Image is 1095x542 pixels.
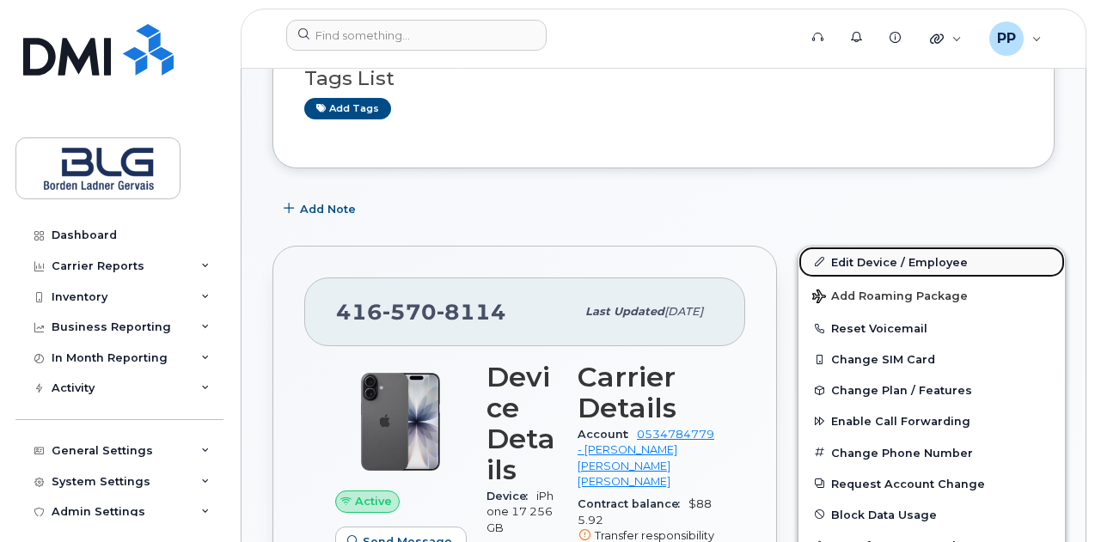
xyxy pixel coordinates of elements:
[355,493,392,509] span: Active
[798,247,1065,277] a: Edit Device / Employee
[918,21,974,56] div: Quicklinks
[486,490,536,502] span: Device
[977,21,1054,56] div: Parth Patel
[798,277,1065,313] button: Add Roaming Package
[831,384,972,397] span: Change Plan / Features
[798,437,1065,468] button: Change Phone Number
[486,362,557,485] h3: Device Details
[304,68,1023,89] h3: Tags List
[997,28,1016,49] span: PP
[664,305,703,318] span: [DATE]
[437,299,506,325] span: 8114
[336,299,506,325] span: 416
[578,362,714,423] h3: Carrier Details
[812,289,968,306] span: Add Roaming Package
[798,405,1065,436] button: Enable Call Forwarding
[304,98,391,119] a: Add tags
[578,428,714,488] a: 0534784779 - [PERSON_NAME] [PERSON_NAME] [PERSON_NAME]
[798,344,1065,375] button: Change SIM Card
[578,497,688,510] span: Contract balance
[486,490,554,534] span: iPhone 17 256GB
[798,375,1065,405] button: Change Plan / Features
[382,299,437,325] span: 570
[585,305,664,318] span: Last updated
[578,428,637,441] span: Account
[798,468,1065,499] button: Request Account Change
[286,20,547,51] input: Find something...
[831,415,970,428] span: Enable Call Forwarding
[349,370,452,473] img: iphone_17.png
[272,194,370,225] button: Add Note
[300,201,356,217] span: Add Note
[798,499,1065,530] button: Block Data Usage
[798,313,1065,344] button: Reset Voicemail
